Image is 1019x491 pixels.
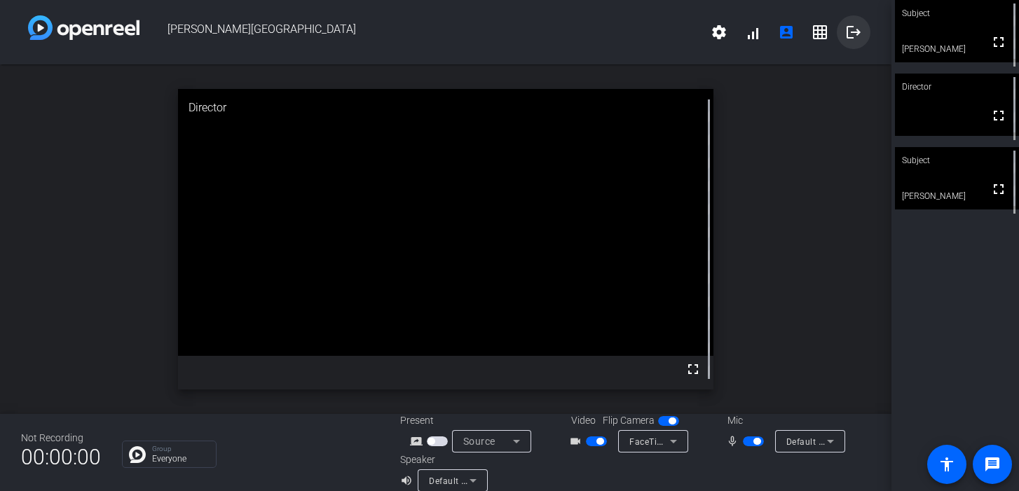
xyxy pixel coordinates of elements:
[990,181,1007,198] mat-icon: fullscreen
[895,74,1019,100] div: Director
[938,456,955,473] mat-icon: accessibility
[152,445,209,452] p: Group
[603,413,655,428] span: Flip Camera
[778,24,795,41] mat-icon: account_box
[736,15,770,49] button: signal_cellular_alt
[812,24,828,41] mat-icon: grid_on
[569,433,586,450] mat-icon: videocam_outline
[711,24,727,41] mat-icon: settings
[152,455,209,463] p: Everyone
[845,24,862,41] mat-icon: logout
[400,472,417,489] mat-icon: volume_up
[463,436,495,447] span: Source
[400,413,540,428] div: Present
[21,431,101,445] div: Not Recording
[713,413,854,428] div: Mic
[28,15,139,40] img: white-gradient.svg
[895,147,1019,174] div: Subject
[429,475,595,486] span: Default - MacBook Air Speakers (Built-in)
[178,89,713,127] div: Director
[726,433,743,450] mat-icon: mic_none
[990,107,1007,124] mat-icon: fullscreen
[129,446,146,463] img: Chat Icon
[21,440,101,474] span: 00:00:00
[685,361,702,378] mat-icon: fullscreen
[990,34,1007,50] mat-icon: fullscreen
[400,452,484,467] div: Speaker
[629,436,773,447] span: FaceTime HD Camera (C4E1:9BFB)
[571,413,596,428] span: Video
[139,15,702,49] span: [PERSON_NAME][GEOGRAPHIC_DATA]
[786,436,964,447] span: Default - MacBook Air Microphone (Built-in)
[984,456,1001,473] mat-icon: message
[410,433,427,450] mat-icon: screen_share_outline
